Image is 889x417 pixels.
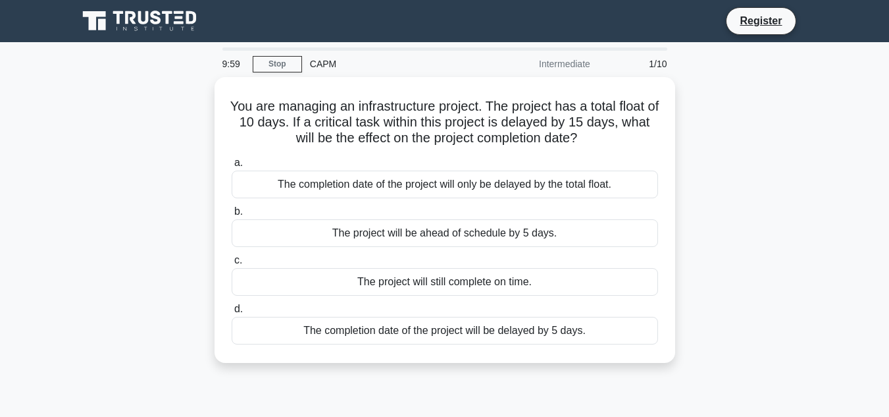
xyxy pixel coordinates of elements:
h5: You are managing an infrastructure project. The project has a total float of 10 days. If a critic... [230,98,659,147]
span: a. [234,157,243,168]
a: Register [732,13,790,29]
div: The completion date of the project will only be delayed by the total float. [232,171,658,198]
span: d. [234,303,243,314]
span: b. [234,206,243,217]
div: The project will still complete on time. [232,268,658,296]
a: Stop [253,56,302,72]
div: The completion date of the project will be delayed by 5 days. [232,317,658,345]
div: Intermediate [483,51,598,77]
span: c. [234,254,242,265]
div: The project will be ahead of schedule by 5 days. [232,219,658,247]
div: 9:59 [215,51,253,77]
div: 1/10 [598,51,675,77]
div: CAPM [302,51,483,77]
